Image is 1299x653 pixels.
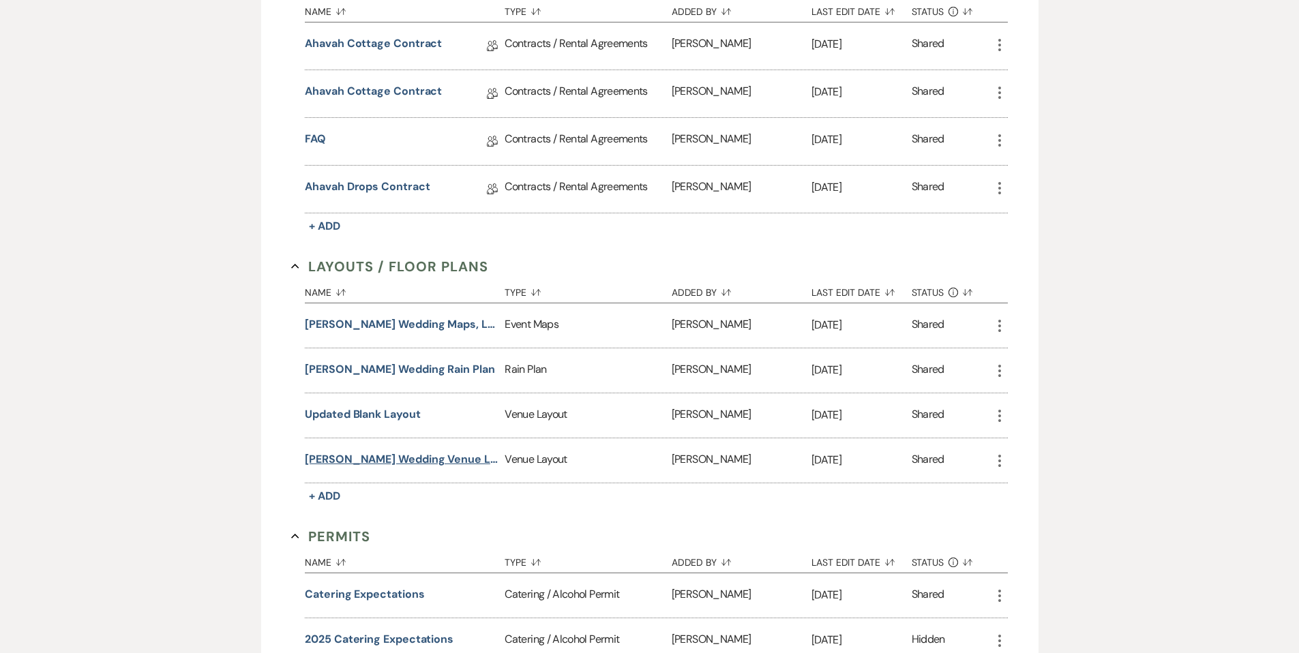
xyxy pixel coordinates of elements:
button: Updated Blank Layout [305,406,420,423]
div: [PERSON_NAME] [672,118,811,165]
p: [DATE] [811,83,912,101]
span: Status [912,558,944,567]
div: Shared [912,451,944,470]
button: Type [505,277,671,303]
div: [PERSON_NAME] [672,348,811,393]
button: 2025 Catering Expectations [305,631,453,648]
button: Type [505,547,671,573]
p: [DATE] [811,35,912,53]
div: [PERSON_NAME] [672,22,811,70]
button: [PERSON_NAME] Wedding Maps, Layout & Decor Guide [305,316,499,333]
div: Shared [912,131,944,152]
button: [PERSON_NAME] Wedding Venue Layout & Tables [305,451,499,468]
a: Ahavah Cottage Contract [305,83,442,104]
button: Name [305,277,505,303]
div: Contracts / Rental Agreements [505,166,671,213]
div: Shared [912,83,944,104]
span: + Add [309,219,340,233]
button: Added By [672,547,811,573]
button: Status [912,277,991,303]
button: Catering Expectations [305,586,424,603]
p: [DATE] [811,179,912,196]
div: Hidden [912,631,945,650]
div: Contracts / Rental Agreements [505,118,671,165]
a: Ahavah Cottage Contract [305,35,442,57]
div: [PERSON_NAME] [672,438,811,483]
p: [DATE] [811,631,912,649]
div: Contracts / Rental Agreements [505,22,671,70]
div: Venue Layout [505,438,671,483]
button: Last Edit Date [811,277,912,303]
button: Added By [672,277,811,303]
div: Shared [912,35,944,57]
button: Layouts / Floor Plans [291,256,488,277]
div: Catering / Alcohol Permit [505,573,671,618]
div: Shared [912,406,944,425]
div: Shared [912,316,944,335]
span: + Add [309,489,340,503]
p: [DATE] [811,406,912,424]
div: [PERSON_NAME] [672,393,811,438]
div: Shared [912,361,944,380]
p: [DATE] [811,586,912,604]
p: [DATE] [811,361,912,379]
div: [PERSON_NAME] [672,166,811,213]
div: Rain Plan [505,348,671,393]
div: Contracts / Rental Agreements [505,70,671,117]
button: + Add [305,217,344,236]
div: [PERSON_NAME] [672,303,811,348]
span: Status [912,7,944,16]
p: [DATE] [811,131,912,149]
div: Shared [912,179,944,200]
div: [PERSON_NAME] [672,70,811,117]
div: Venue Layout [505,393,671,438]
button: [PERSON_NAME] Wedding Rain Plan [305,361,495,378]
span: Status [912,288,944,297]
button: Permits [291,526,370,547]
button: Name [305,547,505,573]
div: Event Maps [505,303,671,348]
button: Last Edit Date [811,547,912,573]
a: FAQ [305,131,326,152]
a: Ahavah Drops Contract [305,179,430,200]
button: + Add [305,487,344,506]
p: [DATE] [811,316,912,334]
div: [PERSON_NAME] [672,573,811,618]
button: Status [912,547,991,573]
div: Shared [912,586,944,605]
p: [DATE] [811,451,912,469]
